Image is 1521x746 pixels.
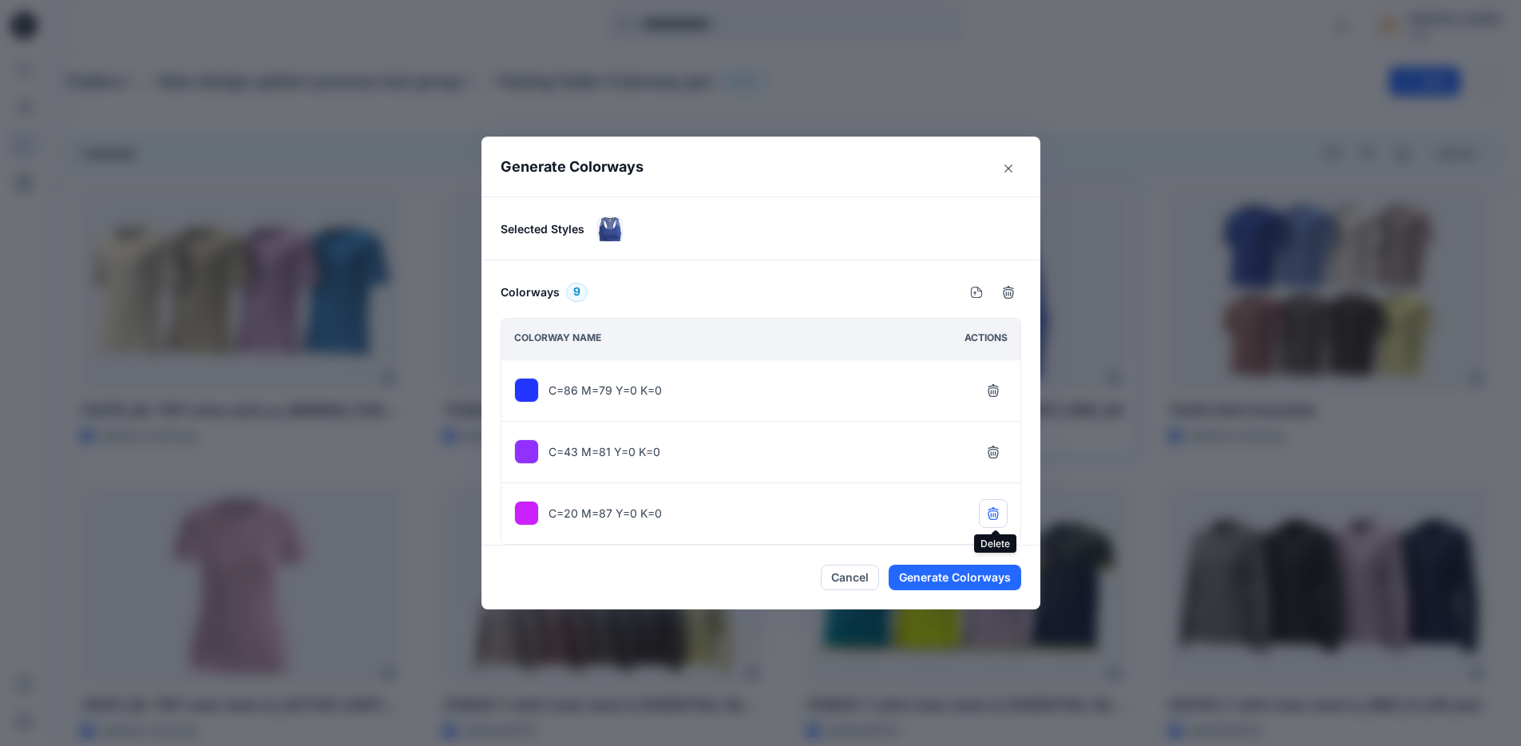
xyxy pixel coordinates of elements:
header: Generate Colorways [481,137,1040,196]
p: C=20 M=87 Y=0 K=0 [549,505,662,522]
span: 9 [573,283,580,302]
p: Colorway name [514,330,601,347]
p: C=86 M=79 Y=0 K=0 [549,382,662,399]
button: Close [996,156,1021,181]
p: Actions [964,330,1008,347]
h6: Colorways [501,283,560,302]
p: Selected Styles [501,220,584,237]
button: Generate Colorways [889,565,1021,590]
button: Cancel [821,565,879,590]
img: 131531_Sport bra MEDIUM SUPPORT_SMS_3D [598,217,622,241]
p: C=43 M=81 Y=0 K=0 [549,443,660,460]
